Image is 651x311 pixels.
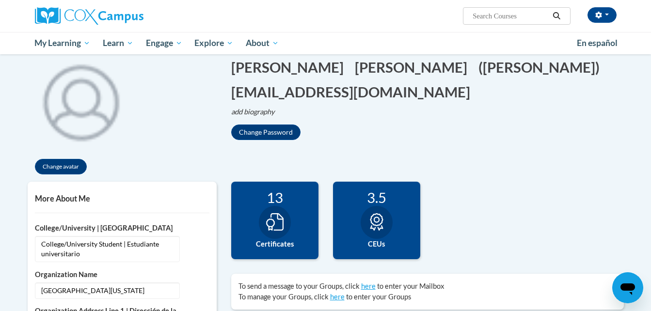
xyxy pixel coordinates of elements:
[231,82,476,102] button: Edit email address
[478,57,606,77] button: Edit screen name
[340,239,413,249] label: CEUs
[103,37,133,49] span: Learn
[587,7,617,23] button: Account Settings
[35,194,209,203] h5: More About Me
[612,272,643,303] iframe: Button to launch messaging window
[361,282,376,290] a: here
[146,37,182,49] span: Engage
[20,32,631,54] div: Main menu
[238,282,360,290] span: To send a message to your Groups, click
[34,37,90,49] span: My Learning
[35,7,143,25] img: Cox Campus
[35,282,180,299] span: [GEOGRAPHIC_DATA][US_STATE]
[231,107,283,117] button: Edit biography
[238,239,311,249] label: Certificates
[577,38,618,48] span: En español
[140,32,189,54] a: Engage
[28,47,134,154] img: profile avatar
[188,32,239,54] a: Explore
[35,223,209,233] label: College/University | [GEOGRAPHIC_DATA]
[472,10,549,22] input: Search Courses
[194,37,233,49] span: Explore
[35,269,209,280] label: Organization Name
[35,159,87,174] button: Change avatar
[330,293,345,301] a: here
[246,37,279,49] span: About
[231,108,275,116] i: add biography
[346,293,411,301] span: to enter your Groups
[238,293,329,301] span: To manage your Groups, click
[96,32,140,54] a: Learn
[231,124,301,140] button: Change Password
[29,32,97,54] a: My Learning
[340,189,413,206] div: 3.5
[238,189,311,206] div: 13
[35,236,180,262] span: College/University Student | Estudiante universitario
[549,10,564,22] button: Search
[571,33,624,53] a: En español
[28,47,134,154] div: Click to change the profile picture
[239,32,285,54] a: About
[355,57,474,77] button: Edit last name
[231,57,350,77] button: Edit first name
[377,282,444,290] span: to enter your Mailbox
